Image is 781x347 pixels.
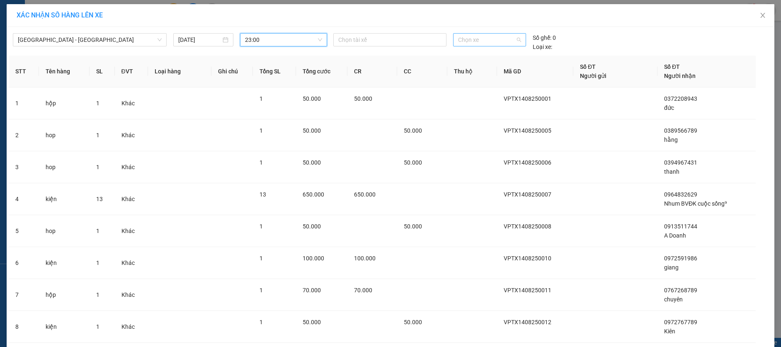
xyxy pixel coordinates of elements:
th: ĐVT [115,56,148,87]
span: Người gửi [580,73,606,79]
span: 0913511744 [664,223,697,230]
span: 1 [96,291,99,298]
span: 0394967431 [664,159,697,166]
th: STT [9,56,39,87]
span: hằng [664,136,678,143]
td: Khác [115,311,148,343]
span: 1 [260,95,263,102]
td: Khác [115,215,148,247]
span: 100.000 [303,255,324,262]
span: Số ĐT [580,63,596,70]
th: Loại hàng [148,56,211,87]
td: kiện [39,311,90,343]
td: hop [39,151,90,183]
span: 50.000 [404,159,422,166]
span: 0389566789 [664,127,697,134]
span: 0767268789 [664,287,697,294]
span: VPTX1408250005 [504,127,551,134]
td: 7 [9,279,39,311]
th: CR [347,56,397,87]
td: 4 [9,183,39,215]
span: 1 [96,323,99,330]
span: đức [664,104,674,111]
span: 0964832629 [664,191,697,198]
th: Mã GD [497,56,573,87]
span: 650.000 [354,191,376,198]
span: 1 [260,287,263,294]
span: Nhum BVĐK cuộc sống⁹ [664,200,727,207]
span: close [759,12,766,19]
span: 13 [260,191,266,198]
span: VPTX1408250011 [504,287,551,294]
span: 70.000 [303,287,321,294]
td: Khác [115,151,148,183]
td: 1 [9,87,39,119]
span: 50.000 [303,319,321,325]
span: 1 [96,132,99,138]
span: 50.000 [354,95,372,102]
td: Khác [115,119,148,151]
span: VPTX1408250006 [504,159,551,166]
span: 1 [96,228,99,234]
span: 70.000 [354,287,372,294]
span: Kiên [664,328,675,335]
th: Tổng cước [296,56,347,87]
th: Tên hàng [39,56,90,87]
td: 2 [9,119,39,151]
span: 23:00 [245,34,322,46]
span: XÁC NHẬN SỐ HÀNG LÊN XE [17,11,103,19]
td: hộp [39,87,90,119]
span: 1 [260,255,263,262]
span: VPTX1408250012 [504,319,551,325]
td: hộp [39,279,90,311]
span: 1 [260,319,263,325]
td: kiện [39,183,90,215]
span: Hà Nội - Sơn La [18,34,162,46]
span: 1 [260,159,263,166]
span: VPTX1408250008 [504,223,551,230]
span: Số ghế: [533,33,551,42]
th: Ghi chú [211,56,253,87]
td: Khác [115,87,148,119]
td: kiện [39,247,90,279]
td: Khác [115,247,148,279]
span: Người nhận [664,73,696,79]
th: SL [90,56,114,87]
span: VPTX1408250007 [504,191,551,198]
span: 50.000 [404,223,422,230]
span: chuyên [664,296,683,303]
td: 5 [9,215,39,247]
th: Thu hộ [447,56,497,87]
button: Close [751,4,774,27]
span: 50.000 [404,127,422,134]
span: thanh [664,168,679,175]
th: Tổng SL [253,56,296,87]
input: 14/08/2025 [178,35,221,44]
th: CC [397,56,447,87]
span: 0972591986 [664,255,697,262]
div: 0 [533,33,556,42]
span: Loại xe: [533,42,552,51]
span: 50.000 [303,127,321,134]
span: 50.000 [404,319,422,325]
span: 1 [96,100,99,107]
span: 0972767789 [664,319,697,325]
span: Chọn xe [458,34,521,46]
span: VPTX1408250001 [504,95,551,102]
span: 100.000 [354,255,376,262]
span: 1 [260,223,263,230]
span: 0372208943 [664,95,697,102]
span: VPTX1408250010 [504,255,551,262]
span: Số ĐT [664,63,680,70]
td: hop [39,119,90,151]
b: GỬI : VP [PERSON_NAME] [10,60,145,74]
span: 50.000 [303,95,321,102]
td: Khác [115,183,148,215]
span: 1 [96,260,99,266]
td: 8 [9,311,39,343]
li: Hotline: 0965551559 [78,31,347,41]
td: 6 [9,247,39,279]
span: 50.000 [303,223,321,230]
td: 3 [9,151,39,183]
span: giang [664,264,679,271]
